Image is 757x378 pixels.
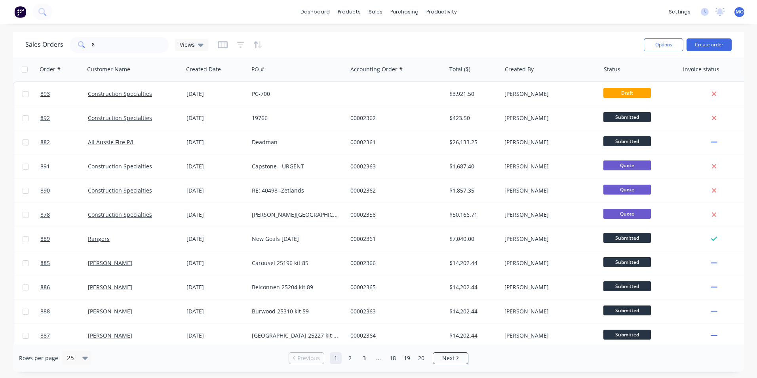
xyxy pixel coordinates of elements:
div: [DATE] [186,90,245,98]
a: 891 [40,155,88,178]
div: $7,040.00 [449,235,496,243]
div: purchasing [386,6,422,18]
span: 889 [40,235,50,243]
a: Page 20 [415,352,427,364]
a: 886 [40,275,88,299]
a: Page 1 is your current page [330,352,342,364]
div: 00002365 [350,283,438,291]
img: Factory [14,6,26,18]
div: $3,921.50 [449,90,496,98]
a: 887 [40,324,88,347]
div: PO # [251,65,264,73]
a: [PERSON_NAME] [88,332,132,339]
input: Search... [92,37,169,53]
span: 885 [40,259,50,267]
div: RE: 40498 -Zetlands [252,187,340,195]
span: Submitted [603,112,651,122]
div: [PERSON_NAME][GEOGRAPHIC_DATA][PERSON_NAME] Revised [DATE] [252,211,340,219]
div: [PERSON_NAME] [504,162,592,170]
span: Submitted [603,305,651,315]
div: [DATE] [186,211,245,219]
div: Status [604,65,620,73]
span: Draft [603,88,651,98]
a: Construction Specialties [88,114,152,122]
a: [PERSON_NAME] [88,283,132,291]
span: Submitted [603,136,651,146]
div: [PERSON_NAME] [504,211,592,219]
a: Construction Specialties [88,211,152,218]
div: [PERSON_NAME] [504,332,592,340]
span: Views [180,40,195,49]
h1: Sales Orders [25,41,63,48]
div: Capstone - URGENT [252,162,340,170]
div: 00002363 [350,307,438,315]
span: 893 [40,90,50,98]
div: [DATE] [186,283,245,291]
span: Next [442,354,455,362]
span: 878 [40,211,50,219]
span: 892 [40,114,50,122]
span: Submitted [603,330,651,340]
a: [PERSON_NAME] [88,259,132,267]
span: Quote [603,160,651,170]
div: $26,133.25 [449,138,496,146]
div: Total ($) [449,65,470,73]
div: 00002362 [350,187,438,195]
div: [DATE] [186,187,245,195]
a: Construction Specialties [88,90,152,97]
div: New Goals [DATE] [252,235,340,243]
div: 19766 [252,114,340,122]
a: 889 [40,227,88,251]
div: settings [665,6,694,18]
div: Deadman [252,138,340,146]
button: Create order [687,38,732,51]
a: 888 [40,300,88,323]
div: [PERSON_NAME] [504,187,592,195]
div: $14,202.44 [449,259,496,267]
a: dashboard [297,6,334,18]
span: Submitted [603,257,651,267]
div: 00002363 [350,162,438,170]
div: [DATE] [186,162,245,170]
div: [PERSON_NAME] [504,138,592,146]
div: $423.50 [449,114,496,122]
button: Options [644,38,683,51]
div: [DATE] [186,259,245,267]
a: Next page [433,354,468,362]
a: All Aussie Fire P/L [88,138,135,146]
div: [PERSON_NAME] [504,259,592,267]
span: 891 [40,162,50,170]
a: Page 18 [387,352,399,364]
span: Quote [603,209,651,219]
div: Created By [505,65,534,73]
div: [GEOGRAPHIC_DATA] 25227 kit 59 [252,332,340,340]
ul: Pagination [285,352,472,364]
div: [DATE] [186,332,245,340]
a: Construction Specialties [88,187,152,194]
div: Carousel 25196 kit 85 [252,259,340,267]
div: Invoice status [683,65,719,73]
div: [DATE] [186,114,245,122]
div: Customer Name [87,65,130,73]
div: products [334,6,365,18]
div: $1,687.40 [449,162,496,170]
div: Created Date [186,65,221,73]
div: $14,202.44 [449,332,496,340]
a: 878 [40,203,88,227]
div: [PERSON_NAME] [504,114,592,122]
span: Quote [603,185,651,195]
span: Previous [297,354,320,362]
div: $14,202.44 [449,307,496,315]
span: 886 [40,283,50,291]
div: [DATE] [186,307,245,315]
span: 887 [40,332,50,340]
span: Submitted [603,233,651,243]
div: sales [365,6,386,18]
div: PC-700 [252,90,340,98]
span: Submitted [603,281,651,291]
div: [DATE] [186,235,245,243]
div: 00002361 [350,138,438,146]
a: 893 [40,82,88,106]
span: MO [736,8,744,15]
div: Belconnen 25204 kit 89 [252,283,340,291]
